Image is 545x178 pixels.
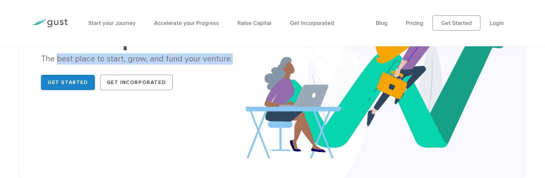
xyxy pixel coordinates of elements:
[32,19,68,27] img: Gust Logo
[41,75,95,90] a: Get Started
[432,15,480,31] a: Get Started
[88,20,136,27] a: Start your Journey
[406,20,423,27] a: Pricing
[376,20,387,27] a: Blog
[41,19,261,50] h1: Startup Smarter
[100,75,173,90] a: Get Incorporated
[154,20,219,27] a: Accelerate your Progress
[490,20,504,27] a: Login
[290,20,334,27] a: Get Incorporated
[41,53,261,65] div: The best place to start, grow, and fund your venture.
[237,20,271,27] a: Raise Capital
